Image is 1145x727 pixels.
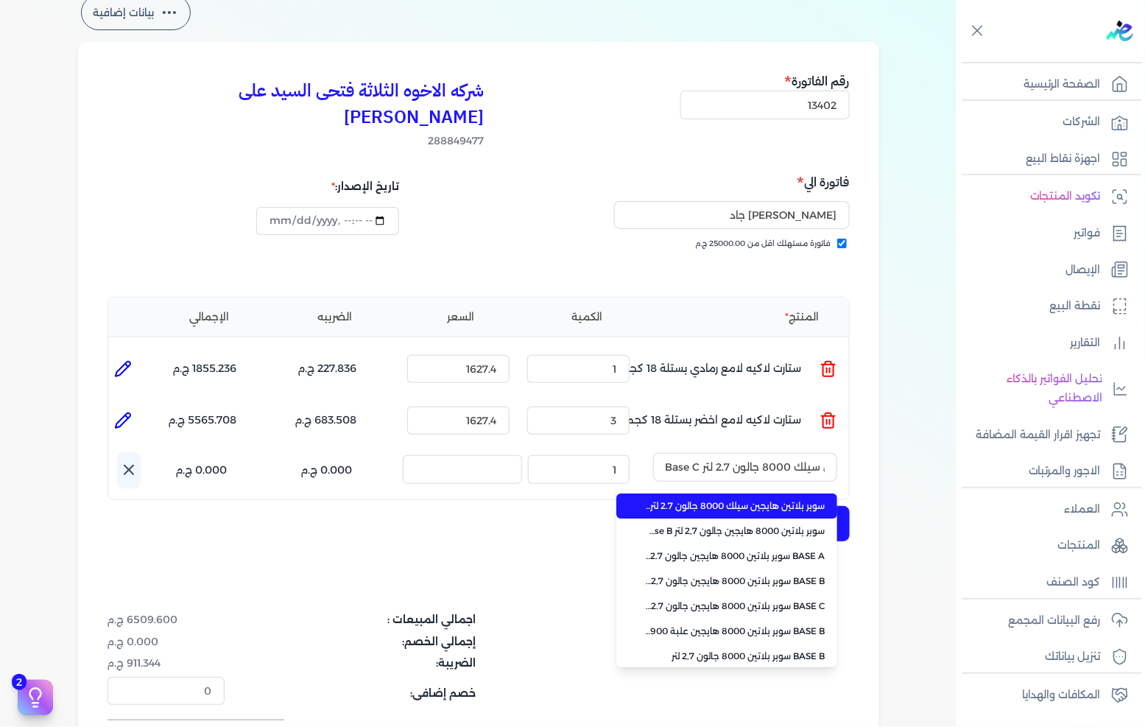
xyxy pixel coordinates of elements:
[956,328,1136,359] a: التقارير
[401,309,521,325] li: السعر
[1065,500,1101,519] p: العملاء
[956,494,1136,525] a: العملاء
[173,359,237,379] p: 1855.236 ج.م
[653,453,837,487] button: إسم المنتج
[964,370,1102,407] p: تحليل الفواتير بالذكاء الاصطناعي
[1047,573,1101,592] p: كود الصنف
[1074,224,1101,243] p: فواتير
[956,181,1136,212] a: تكويد المنتجات
[956,605,1136,636] a: رفع البيانات المجمع
[1029,462,1101,481] p: الاجور والمرتبات
[108,634,225,650] dd: 0.000 ج.م
[1071,334,1101,353] p: التقارير
[1030,187,1101,206] p: تكويد المنتجات
[653,309,837,325] li: المنتج
[956,255,1136,286] a: الإيصال
[108,133,485,149] span: 288849477
[956,642,1136,672] a: تنزيل بياناتك
[956,364,1136,413] a: تحليل الفواتير بالذكاء الاصطناعي
[233,677,476,705] dt: خصم إضافى:
[627,401,802,440] p: ستارت لاكيه لامع اخضر بستلة 18 كجم
[233,656,476,671] dt: الضريبة:
[1026,150,1101,169] p: اجهزة نقاط البيع
[108,656,225,671] dd: 911.344 ج.م
[12,674,27,690] span: 2
[169,411,237,430] p: 5565.708 ج.م
[1058,536,1101,555] p: المنتجات
[301,461,353,480] p: 0.000 ج.م
[646,499,825,513] span: سوبر بلاتين هايجين سيلك 8000 جالون 2.7 لتر Base C
[653,453,837,481] input: إسم المنتج
[956,680,1136,711] a: المكافات والهدايا
[646,524,825,538] span: سوبر بلاتين 8000 هايجين جالون 2,7 لتر Base B
[1063,113,1101,132] p: الشركات
[646,575,825,588] span: BASE B سوبر بلاتين 8000 هايجين جالون 2,7 لتر
[680,91,850,119] input: رقم الفاتورة
[956,567,1136,598] a: كود الصنف
[1066,261,1101,280] p: الإيصال
[527,309,647,325] li: الكمية
[646,625,825,638] span: BASE B سوبر بلاتين 8000 هايجين علبة 0.900 لتر
[616,491,837,667] ul: إسم المنتج
[1046,647,1101,667] p: تنزيل بياناتك
[614,201,850,229] input: إسم المستهلك
[956,456,1136,487] a: الاجور والمرتبات
[295,411,357,430] p: 683.508 ج.م
[1008,611,1101,631] p: رفع البيانات المجمع
[298,359,357,379] p: 227.836 ج.م
[1022,686,1101,705] p: المكافات والهدايا
[483,172,850,192] h5: فاتورة الي
[976,426,1101,445] p: تجهيز اقرار القيمة المضافة
[956,420,1136,451] a: تجهيز اقرار القيمة المضافة
[1024,75,1101,94] p: الصفحة الرئيسية
[956,107,1136,138] a: الشركات
[108,612,225,628] dd: 6509.600 ج.م
[646,650,825,663] span: BASE B سوبر بلاتين 8000 جالون 2,7 لتر
[233,634,476,650] dt: إجمالي الخصم:
[696,238,831,250] span: فاتورة مستهلك اقل من 25000.00 ج.م
[680,71,850,91] h5: رقم الفاتورة
[956,291,1136,322] a: نقطة البيع
[176,461,228,480] p: 0.000 ج.م
[1107,21,1133,41] img: logo
[18,680,53,715] button: 2
[956,144,1136,175] a: اجهزة نقاط البيع
[623,349,802,389] p: ستارت لاكيه لامع رمادي بستلة 18 كجم
[646,600,825,613] span: BASE C سوبر بلاتين 8000 هايجين جالون 2.7 لتر
[1050,297,1101,316] p: نقطة البيع
[956,218,1136,249] a: فواتير
[108,77,485,130] h3: شركه الاخوه الثلاثة فتحى السيد على [PERSON_NAME]
[275,309,395,325] li: الضريبه
[646,549,825,563] span: BASE A سوبر بلاتين 8000 هايجين جالون 2.7 لتر
[256,172,399,200] div: تاريخ الإصدار:
[837,239,847,248] input: فاتورة مستهلك اقل من 25000.00 ج.م
[149,309,269,325] li: الإجمالي
[956,530,1136,561] a: المنتجات
[956,69,1136,100] a: الصفحة الرئيسية
[233,612,476,628] dt: اجمالي المبيعات :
